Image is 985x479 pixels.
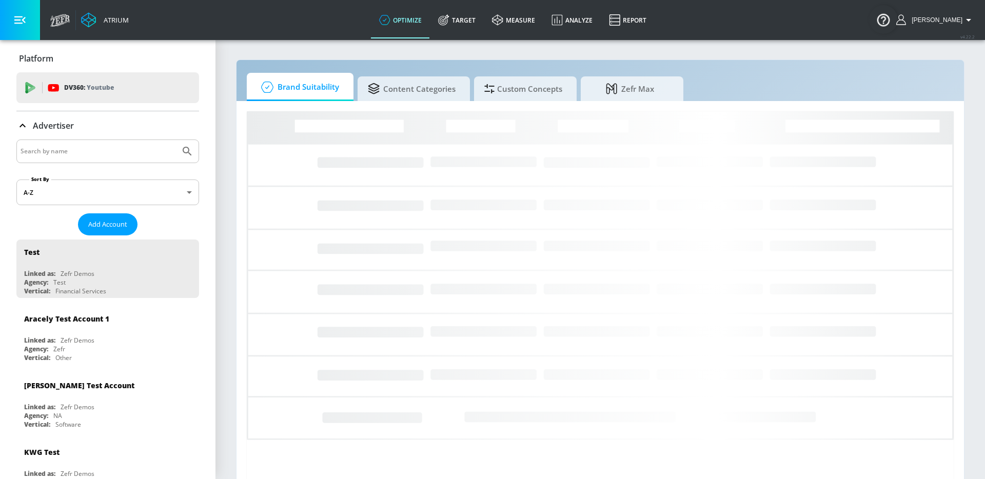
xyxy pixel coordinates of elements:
div: [PERSON_NAME] Test AccountLinked as:Zefr DemosAgency:NAVertical:Software [16,373,199,431]
div: Zefr Demos [61,403,94,411]
div: Linked as: [24,403,55,411]
div: Other [55,353,72,362]
input: Search by name [21,145,176,158]
span: Add Account [88,218,127,230]
div: Zefr Demos [61,469,94,478]
div: Test [24,247,40,257]
div: Vertical: [24,353,50,362]
p: Platform [19,53,53,64]
div: Zefr [53,345,65,353]
div: KWG Test [24,447,60,457]
div: Advertiser [16,111,199,140]
span: Zefr Max [591,76,669,101]
span: login as: casey.cohen@zefr.com [908,16,962,24]
a: Atrium [81,12,129,28]
span: Brand Suitability [257,75,339,99]
div: Vertical: [24,420,50,429]
a: Report [601,2,655,38]
a: Analyze [543,2,601,38]
button: [PERSON_NAME] [896,14,975,26]
div: Agency: [24,411,48,420]
div: Atrium [100,15,129,25]
span: Custom Concepts [484,76,562,101]
div: A-Z [16,179,199,205]
div: Vertical: [24,287,50,295]
div: Software [55,420,81,429]
a: measure [484,2,543,38]
div: NA [53,411,62,420]
div: Aracely Test Account 1 [24,314,109,324]
div: Linked as: [24,269,55,278]
button: Add Account [78,213,137,235]
label: Sort By [29,176,51,183]
span: Content Categories [368,76,456,101]
div: [PERSON_NAME] Test Account [24,381,134,390]
div: Linked as: [24,469,55,478]
div: Financial Services [55,287,106,295]
div: Linked as: [24,336,55,345]
div: Zefr Demos [61,336,94,345]
p: Youtube [87,82,114,93]
div: DV360: Youtube [16,72,199,103]
a: Target [430,2,484,38]
div: Zefr Demos [61,269,94,278]
div: Aracely Test Account 1Linked as:Zefr DemosAgency:ZefrVertical:Other [16,306,199,365]
a: optimize [371,2,430,38]
div: Test [53,278,66,287]
div: Agency: [24,278,48,287]
div: Agency: [24,345,48,353]
div: TestLinked as:Zefr DemosAgency:TestVertical:Financial Services [16,239,199,298]
button: Open Resource Center [869,5,898,34]
p: DV360: [64,82,114,93]
span: v 4.22.2 [960,34,975,39]
div: Platform [16,44,199,73]
p: Advertiser [33,120,74,131]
